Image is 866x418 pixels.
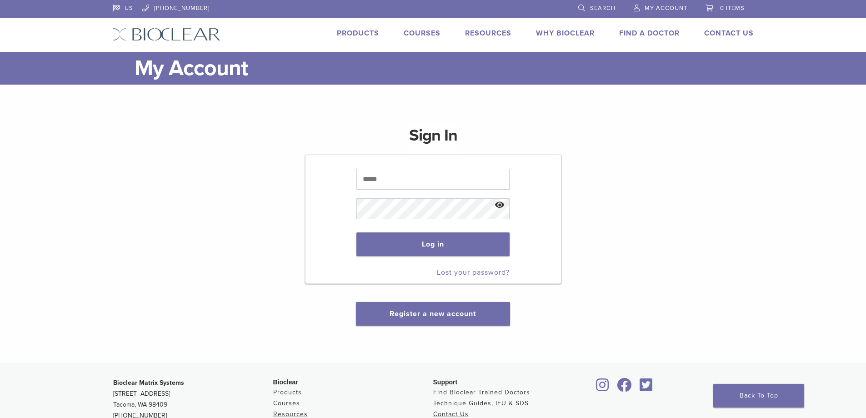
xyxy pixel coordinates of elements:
a: Bioclear [637,383,656,393]
button: Register a new account [356,302,510,326]
a: Bioclear [593,383,612,393]
a: Find Bioclear Trained Doctors [433,388,530,396]
a: Lost your password? [437,268,510,277]
strong: Bioclear Matrix Systems [113,379,184,387]
img: Bioclear [113,28,220,41]
a: Courses [404,29,441,38]
a: Why Bioclear [536,29,595,38]
a: Courses [273,399,300,407]
h1: Sign In [409,125,457,154]
span: My Account [645,5,687,12]
a: Resources [465,29,511,38]
span: Support [433,378,458,386]
h1: My Account [135,52,754,85]
span: Bioclear [273,378,298,386]
a: Register a new account [390,309,476,318]
a: Contact Us [433,410,469,418]
span: Search [590,5,616,12]
a: Resources [273,410,308,418]
a: Products [337,29,379,38]
a: Find A Doctor [619,29,680,38]
a: Contact Us [704,29,754,38]
a: Back To Top [713,384,804,408]
button: Show password [490,194,510,217]
a: Bioclear [614,383,635,393]
span: 0 items [720,5,745,12]
button: Log in [356,232,510,256]
a: Products [273,388,302,396]
a: Technique Guides, IFU & SDS [433,399,529,407]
